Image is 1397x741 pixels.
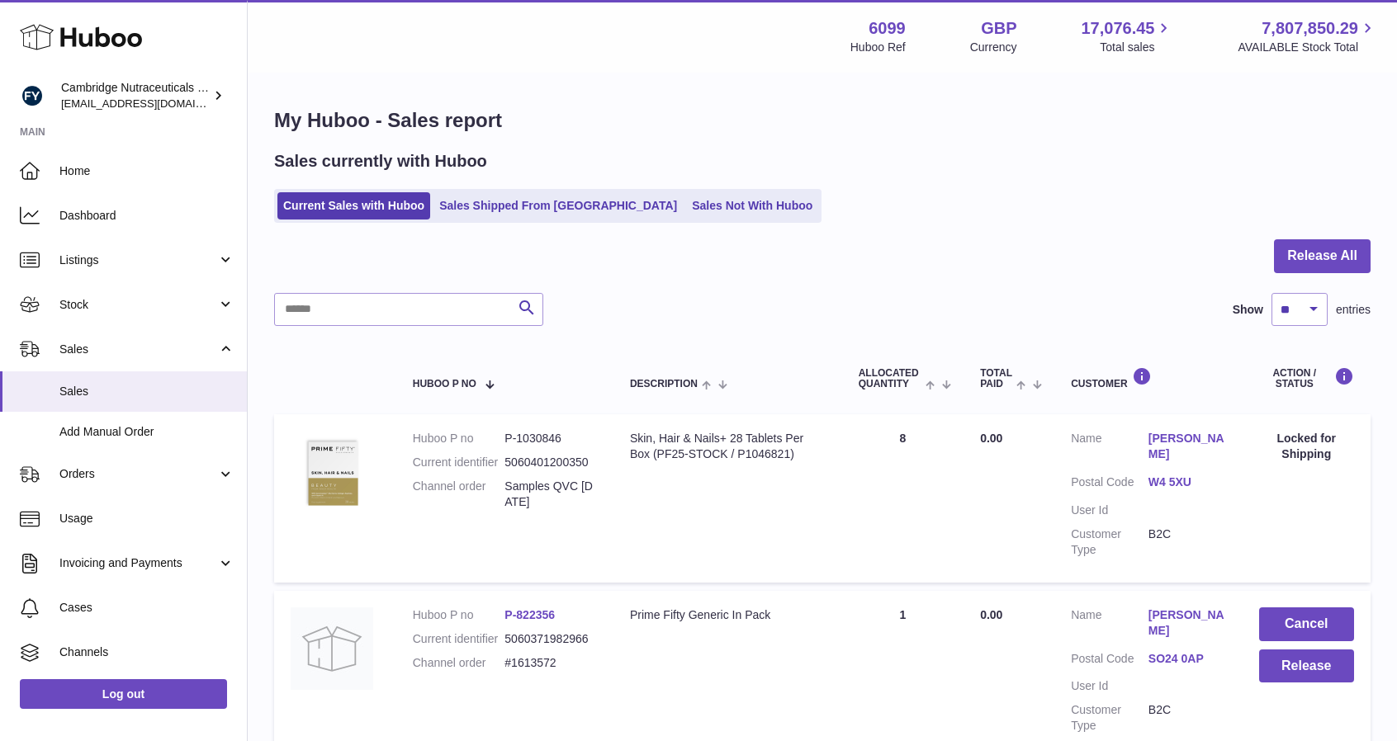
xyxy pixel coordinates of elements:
[59,163,234,179] span: Home
[504,631,597,647] dd: 5060371982966
[413,607,505,623] dt: Huboo P no
[433,192,683,219] a: Sales Shipped From [GEOGRAPHIC_DATA]
[413,379,476,389] span: Huboo P no
[61,97,243,110] span: [EMAIL_ADDRESS][DOMAIN_NAME]
[1148,431,1226,462] a: [PERSON_NAME]
[1071,607,1148,643] dt: Name
[413,431,505,446] dt: Huboo P no
[1071,702,1148,734] dt: Customer Type
[1148,651,1226,667] a: SO24 0AP
[1148,607,1226,639] a: [PERSON_NAME]
[59,384,234,399] span: Sales
[859,368,921,389] span: ALLOCATED Quantity
[869,17,906,40] strong: 6099
[1238,40,1377,55] span: AVAILABLE Stock Total
[1071,503,1148,518] dt: User Id
[1259,367,1354,389] div: Action / Status
[980,368,1012,389] span: Total paid
[20,679,227,709] a: Log out
[980,608,1002,621] span: 0.00
[970,40,1017,55] div: Currency
[1081,17,1173,55] a: 17,076.45 Total sales
[413,479,505,510] dt: Channel order
[1274,239,1371,273] button: Release All
[59,342,217,357] span: Sales
[1336,302,1371,318] span: entries
[413,631,505,647] dt: Current identifier
[59,424,234,440] span: Add Manual Order
[59,555,217,571] span: Invoicing and Payments
[1238,17,1377,55] a: 7,807,850.29 AVAILABLE Stock Total
[504,608,555,621] a: P-822356
[1081,17,1154,40] span: 17,076.45
[291,607,373,690] img: no-photo.jpg
[686,192,818,219] a: Sales Not With Huboo
[1100,40,1173,55] span: Total sales
[1259,431,1354,462] div: Locked for Shipping
[630,431,826,462] div: Skin, Hair & Nails+ 28 Tablets Per Box (PF25-STOCK / P1046821)
[291,431,373,513] img: $_57.JPG
[274,150,487,172] h2: Sales currently with Huboo
[850,40,906,55] div: Huboo Ref
[1262,17,1358,40] span: 7,807,850.29
[274,107,1371,134] h1: My Huboo - Sales report
[1071,678,1148,694] dt: User Id
[59,208,234,224] span: Dashboard
[1259,607,1354,641] button: Cancel
[413,455,505,470] dt: Current identifier
[59,600,234,616] span: Cases
[59,253,217,268] span: Listings
[1233,302,1263,318] label: Show
[59,511,234,526] span: Usage
[1071,431,1148,466] dt: Name
[20,83,45,108] img: huboo@camnutra.com
[630,607,826,623] div: Prime Fifty Generic In Pack
[504,455,597,470] dd: 5060401200350
[59,644,234,660] span: Channels
[842,414,964,582] td: 8
[277,192,430,219] a: Current Sales with Huboo
[1071,651,1148,671] dt: Postal Code
[504,479,597,510] dd: Samples QVC [DATE]
[1259,649,1354,683] button: Release
[59,466,217,482] span: Orders
[1148,702,1226,734] dd: B2C
[1071,526,1148,558] dt: Customer Type
[504,655,597,671] dd: #1613572
[1071,367,1225,389] div: Customer
[630,379,698,389] span: Description
[981,17,1016,40] strong: GBP
[1148,474,1226,490] a: W4 5XU
[413,655,505,671] dt: Channel order
[504,431,597,446] dd: P-1030846
[980,432,1002,445] span: 0.00
[59,297,217,313] span: Stock
[1071,474,1148,494] dt: Postal Code
[1148,526,1226,558] dd: B2C
[61,80,210,111] div: Cambridge Nutraceuticals Ltd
